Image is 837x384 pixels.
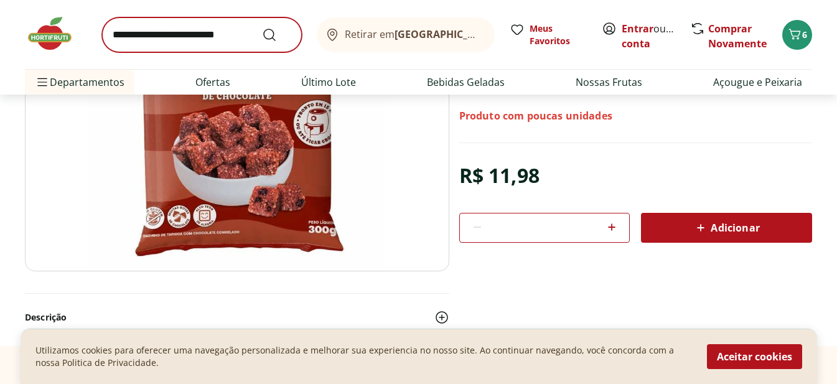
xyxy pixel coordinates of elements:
button: Menu [35,67,50,97]
button: Adicionar [641,213,812,243]
button: Carrinho [782,20,812,50]
button: Submit Search [262,27,292,42]
a: Bebidas Geladas [427,75,505,90]
a: Ofertas [195,75,230,90]
b: [GEOGRAPHIC_DATA]/[GEOGRAPHIC_DATA] [395,27,604,41]
a: Comprar Novamente [708,22,767,50]
a: Açougue e Peixaria [713,75,802,90]
div: R$ 11,98 [459,158,540,193]
button: Retirar em[GEOGRAPHIC_DATA]/[GEOGRAPHIC_DATA] [317,17,495,52]
span: Departamentos [35,67,124,97]
p: Produto com poucas unidades [459,109,612,123]
a: Nossas Frutas [576,75,642,90]
button: Descrição [25,304,449,331]
a: Criar conta [622,22,690,50]
a: Meus Favoritos [510,22,587,47]
span: 6 [802,29,807,40]
p: Utilizamos cookies para oferecer uma navegação personalizada e melhorar sua experiencia no nosso ... [35,344,692,369]
a: Último Lote [301,75,356,90]
span: Meus Favoritos [530,22,587,47]
span: Retirar em [345,29,482,40]
a: Entrar [622,22,653,35]
input: search [102,17,302,52]
button: Aceitar cookies [707,344,802,369]
img: Hortifruti [25,15,87,52]
span: ou [622,21,677,51]
span: Adicionar [693,220,759,235]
